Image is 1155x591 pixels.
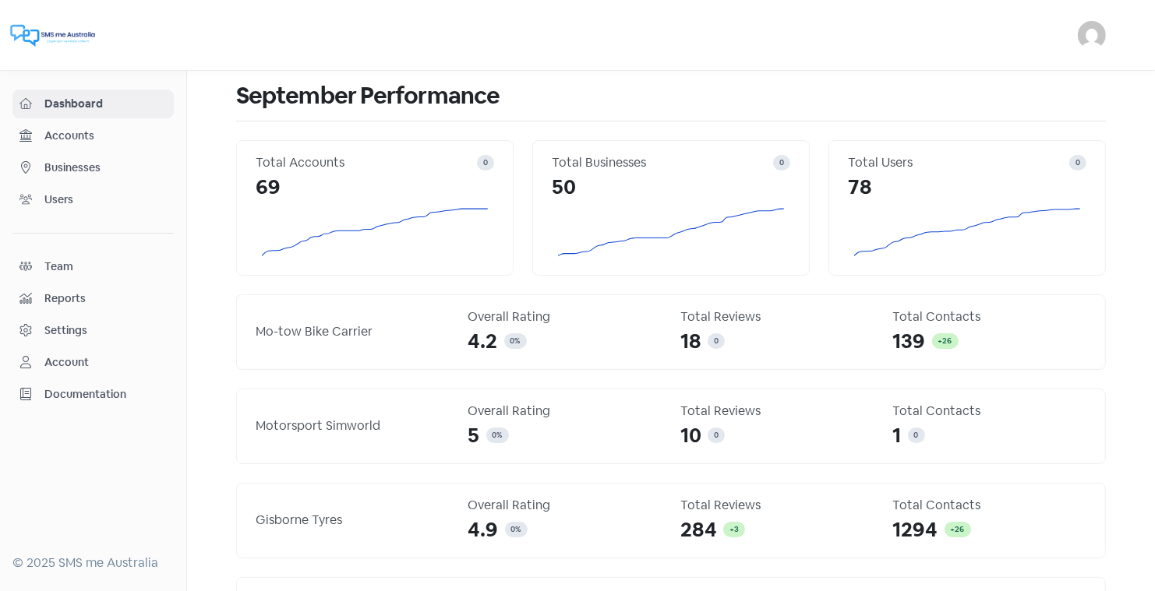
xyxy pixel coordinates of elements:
[893,515,938,545] span: 1294
[256,172,494,202] div: 69
[256,511,450,529] div: Gisborne Tyres
[680,515,717,545] span: 284
[680,308,874,326] div: Total Reviews
[12,284,174,313] a: Reports
[44,259,167,275] span: Team
[951,524,965,534] span: +26
[680,326,701,357] span: 18
[468,515,499,545] span: 4.9
[515,336,521,346] span: %
[44,192,167,208] span: Users
[468,308,662,326] div: Overall Rating
[468,326,498,357] span: 4.2
[12,185,174,214] a: Users
[256,153,477,172] div: Total Accounts
[468,496,662,515] div: Overall Rating
[44,386,167,403] span: Documentation
[12,121,174,150] a: Accounts
[779,157,784,167] span: 0
[552,172,790,202] div: 50
[12,380,174,409] a: Documentation
[44,354,89,371] div: Account
[714,430,719,440] span: 0
[893,496,1087,515] div: Total Contacts
[729,524,739,534] span: +3
[12,90,174,118] a: Dashboard
[12,316,174,345] a: Settings
[938,336,952,346] span: +26
[44,128,167,144] span: Accounts
[1076,157,1080,167] span: 0
[12,554,174,572] div: © 2025 SMS me Australia
[714,336,719,346] span: 0
[12,348,174,377] a: Account
[256,417,450,435] div: Motorsport Simworld
[44,322,87,339] div: Settings
[256,322,450,341] div: Mo-tow Bike Carrier
[510,336,515,346] span: 0
[236,71,1106,121] h1: September Performance
[12,252,174,281] a: Team
[483,157,488,167] span: 0
[893,326,926,357] span: 139
[680,420,701,451] span: 10
[680,402,874,420] div: Total Reviews
[893,420,902,451] span: 1
[848,153,1069,172] div: Total Users
[493,430,497,440] span: 0
[848,172,1086,202] div: 78
[893,308,1087,326] div: Total Contacts
[468,402,662,420] div: Overall Rating
[516,524,521,534] span: %
[1078,21,1106,49] img: User
[44,160,167,176] span: Businesses
[680,496,874,515] div: Total Reviews
[44,96,167,112] span: Dashboard
[12,153,174,182] a: Businesses
[914,430,919,440] span: 0
[468,420,480,451] span: 5
[497,430,503,440] span: %
[511,524,516,534] span: 0
[44,290,167,307] span: Reports
[552,153,773,172] div: Total Businesses
[893,402,1087,420] div: Total Contacts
